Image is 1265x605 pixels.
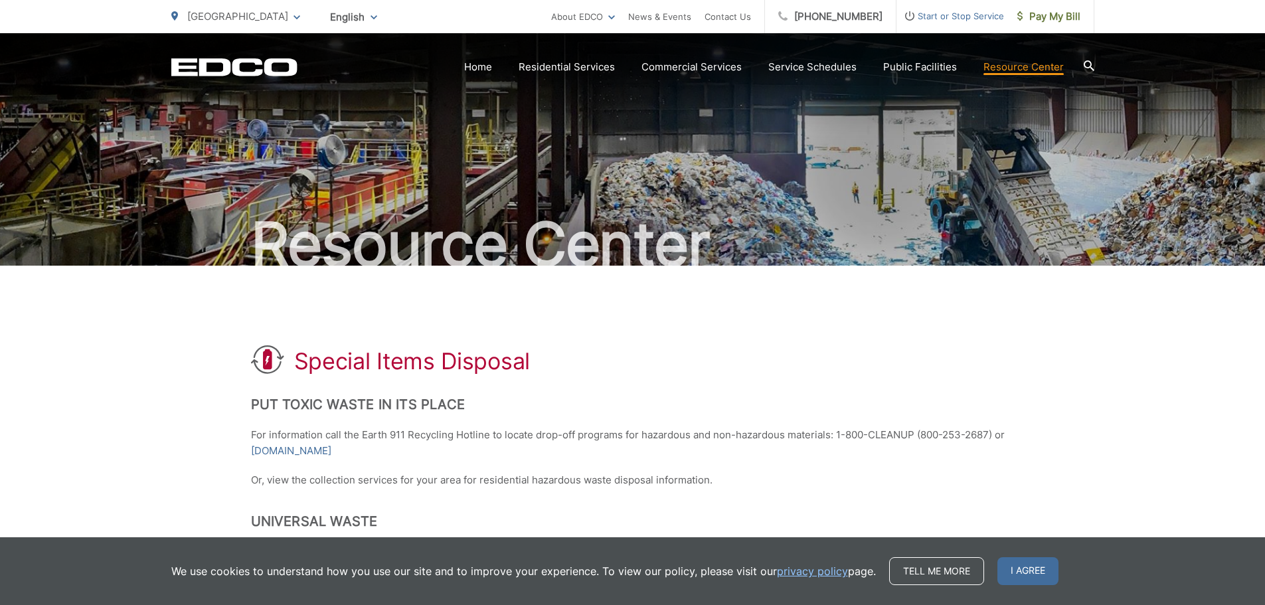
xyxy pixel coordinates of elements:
a: Public Facilities [883,59,957,75]
span: I agree [997,557,1058,585]
a: Contact Us [705,9,751,25]
h2: Put Toxic Waste In Its Place [251,396,1015,412]
p: For information call the Earth 911 Recycling Hotline to locate drop-off programs for hazardous an... [251,427,1015,459]
h2: Resource Center [171,211,1094,278]
a: Tell me more [889,557,984,585]
span: [GEOGRAPHIC_DATA] [187,10,288,23]
a: Residential Services [519,59,615,75]
a: Resource Center [983,59,1064,75]
p: We use cookies to understand how you use our site and to improve your experience. To view our pol... [171,563,876,579]
a: Commercial Services [641,59,742,75]
a: Service Schedules [768,59,857,75]
span: Pay My Bill [1017,9,1080,25]
a: News & Events [628,9,691,25]
p: Or, view the collection services for your area for residential hazardous waste disposal information. [251,472,1015,488]
a: EDCD logo. Return to the homepage. [171,58,297,76]
span: English [320,5,387,29]
h2: Universal Waste [251,513,1015,529]
a: [DOMAIN_NAME] [251,443,331,459]
h1: Special Items Disposal [294,348,530,375]
a: About EDCO [551,9,615,25]
a: Home [464,59,492,75]
a: privacy policy [777,563,848,579]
